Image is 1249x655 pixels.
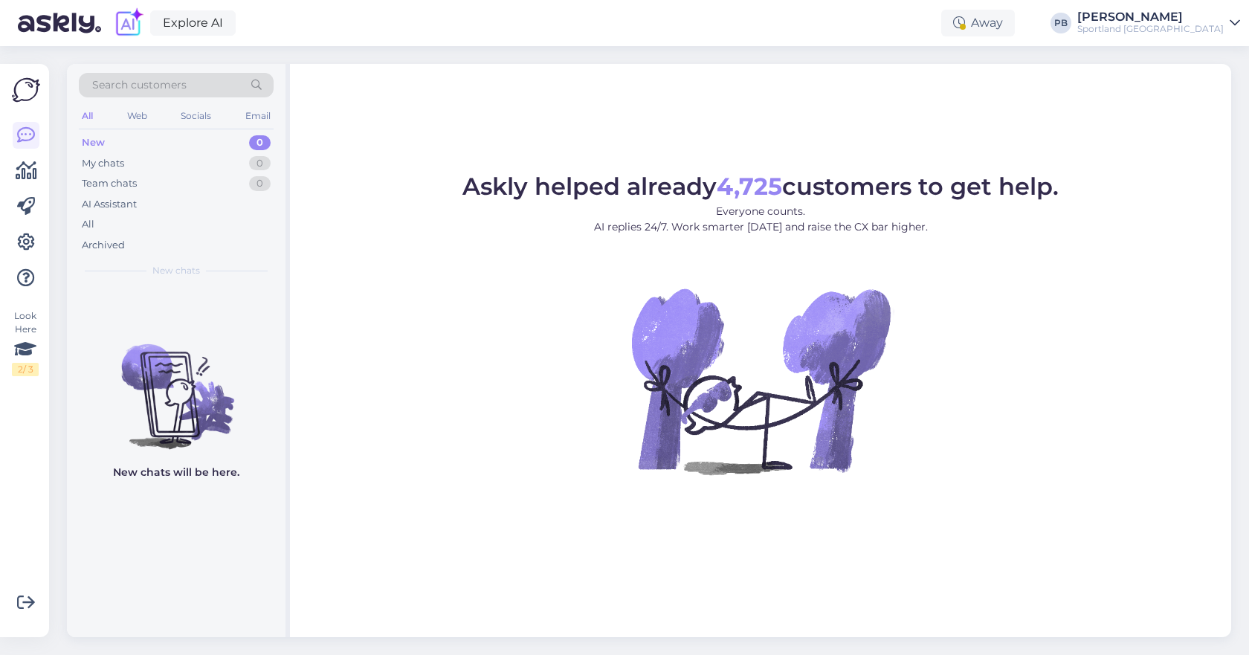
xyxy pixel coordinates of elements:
img: No Chat active [627,247,894,514]
span: Askly helped already customers to get help. [462,172,1059,201]
div: [PERSON_NAME] [1077,11,1224,23]
div: All [82,217,94,232]
p: New chats will be here. [113,465,239,480]
div: 0 [249,176,271,191]
div: New [82,135,105,150]
div: Email [242,106,274,126]
div: PB [1050,13,1071,33]
b: 4,725 [717,172,782,201]
div: 0 [249,156,271,171]
div: AI Assistant [82,197,137,212]
div: All [79,106,96,126]
img: No chats [67,317,285,451]
div: Team chats [82,176,137,191]
div: Web [124,106,150,126]
div: Socials [178,106,214,126]
div: Sportland [GEOGRAPHIC_DATA] [1077,23,1224,35]
div: Look Here [12,309,39,376]
div: Archived [82,238,125,253]
img: explore-ai [113,7,144,39]
img: Askly Logo [12,76,40,104]
div: My chats [82,156,124,171]
span: New chats [152,264,200,277]
a: [PERSON_NAME]Sportland [GEOGRAPHIC_DATA] [1077,11,1240,35]
div: Away [941,10,1015,36]
a: Explore AI [150,10,236,36]
div: 2 / 3 [12,363,39,376]
div: 0 [249,135,271,150]
p: Everyone counts. AI replies 24/7. Work smarter [DATE] and raise the CX bar higher. [462,204,1059,235]
span: Search customers [92,77,187,93]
